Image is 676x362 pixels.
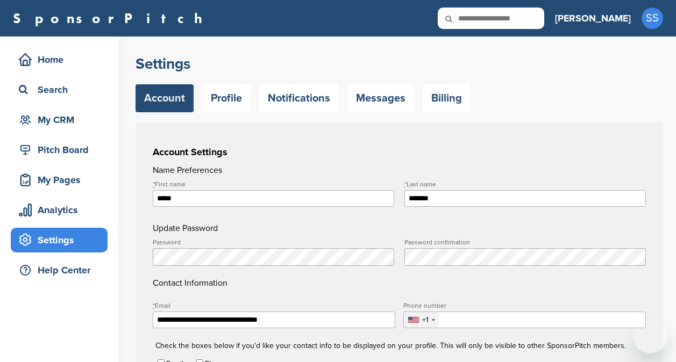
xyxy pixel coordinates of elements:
[11,47,108,72] a: Home
[153,164,646,177] h4: Name Preferences
[259,84,339,112] a: Notifications
[555,6,631,30] a: [PERSON_NAME]
[11,137,108,162] a: Pitch Board
[11,258,108,283] a: Help Center
[16,230,108,250] div: Settings
[153,180,155,188] abbr: required
[633,319,667,353] iframe: Button to launch messaging window
[153,222,646,235] h4: Update Password
[16,260,108,280] div: Help Center
[16,80,108,99] div: Search
[555,11,631,26] h3: [PERSON_NAME]
[136,54,663,74] h2: Settings
[11,77,108,102] a: Search
[153,239,394,245] label: Password
[404,239,646,245] label: Password confirmation
[404,180,407,188] abbr: required
[404,312,438,328] div: Selected country
[153,181,394,187] label: First name
[153,302,155,309] abbr: required
[13,11,209,25] a: SponsorPitch
[136,84,194,112] a: Account
[11,228,108,252] a: Settings
[422,316,429,324] div: +1
[11,168,108,192] a: My Pages
[153,239,646,289] h4: Contact Information
[11,107,108,132] a: My CRM
[11,198,108,222] a: Analytics
[16,200,108,220] div: Analytics
[16,170,108,190] div: My Pages
[403,302,646,309] label: Phone number
[16,50,108,69] div: Home
[16,110,108,129] div: My CRM
[202,84,251,112] a: Profile
[404,181,646,187] label: Last name
[153,144,646,160] h3: Account Settings
[153,302,395,309] label: Email
[423,84,471,112] a: Billing
[16,140,108,160] div: Pitch Board
[347,84,414,112] a: Messages
[642,8,663,29] span: SS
